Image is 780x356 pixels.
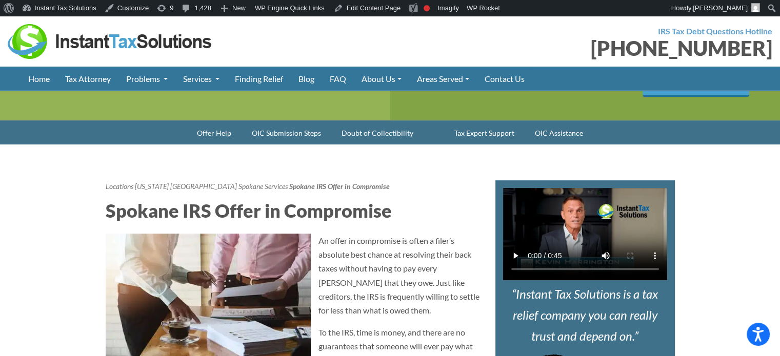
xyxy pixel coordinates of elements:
[291,67,322,91] a: Blog
[477,67,532,91] a: Contact Us
[525,122,593,144] a: OIC Assistance
[693,4,748,12] span: [PERSON_NAME]
[8,24,213,59] img: Instant Tax Solutions Logo
[170,182,237,191] a: [GEOGRAPHIC_DATA]
[322,67,354,91] a: FAQ
[658,26,772,36] strong: IRS Tax Debt Questions Hotline
[331,122,424,144] a: Doubt of Collectibility
[135,182,169,191] a: [US_STATE]
[354,67,409,91] a: About Us
[318,236,479,315] span: An offer in compromise is often a filer’s absolute best chance at resolving their back taxes with...
[118,67,175,91] a: Problems
[175,67,227,91] a: Services
[187,122,242,144] a: Offer Help
[106,198,480,223] h2: Spokane IRS Offer in Compromise
[227,67,291,91] a: Finding Relief
[289,182,390,191] strong: Spokane IRS Offer in Compromise
[424,5,430,11] div: Focus keyphrase not set
[444,122,525,144] a: Tax Expert Support
[106,182,133,191] a: Locations
[57,67,118,91] a: Tax Attorney
[238,182,288,191] a: Spokane Services
[8,35,213,45] a: Instant Tax Solutions Logo
[242,122,331,144] a: OIC Submission Steps
[512,286,658,343] i: Instant Tax Solutions is a tax relief company you can really trust and depend on.
[21,67,57,91] a: Home
[409,67,477,91] a: Areas Served
[398,38,773,58] div: [PHONE_NUMBER]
